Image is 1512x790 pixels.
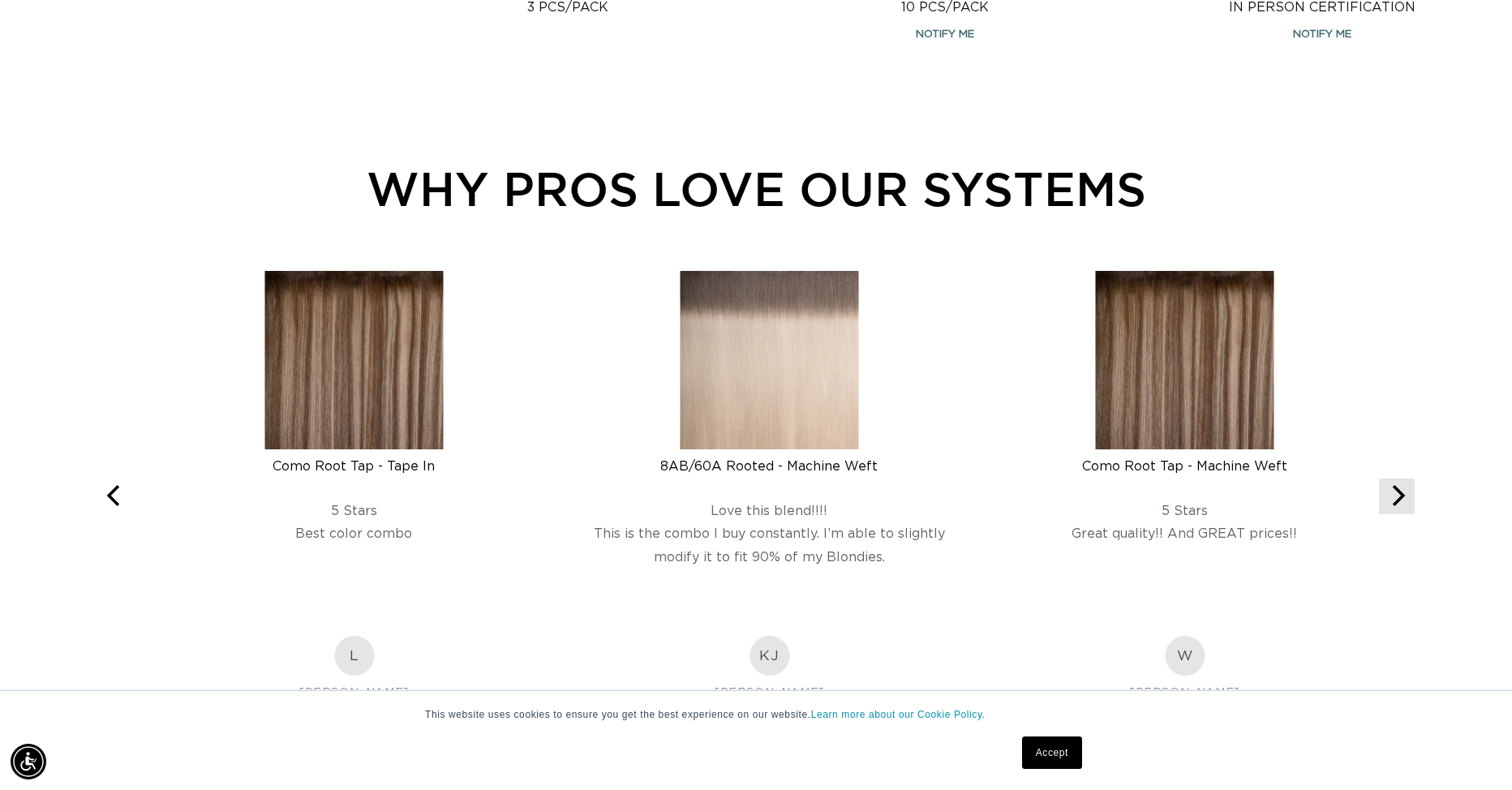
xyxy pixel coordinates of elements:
div: [PERSON_NAME] [990,685,1379,702]
div: W [1165,636,1205,676]
a: Accept [1022,736,1082,769]
img: Como Root Tap - Machine Weft [1095,271,1274,449]
button: Previous [97,479,133,514]
img: Kim J. Profile Picture [750,636,789,676]
div: KJ [750,636,789,676]
div: WHY PROS LOVE OUR SYSTEMS [97,153,1415,224]
a: Como Root Tap - Tape In [159,444,548,474]
div: [PERSON_NAME] [159,685,548,702]
img: Lisa Profile Picture [334,636,374,676]
button: Next [1379,479,1415,514]
div: L [334,636,374,676]
img: Wyatt Profile Picture [1165,636,1205,676]
div: 8AB/60A Rooted - Machine Weft [574,458,964,474]
div: Best color combo [159,522,548,636]
div: Love this blend!!!! [574,503,964,519]
div: [PERSON_NAME] [574,685,964,702]
a: Learn more about our Cookie Policy. [811,709,986,720]
div: 5 Stars [990,503,1379,519]
div: 5 Stars [159,503,548,519]
img: Como Root Tap - Tape In [264,271,443,449]
div: Como Root Tap - Machine Weft [990,458,1379,474]
div: This is the combo I buy constantly. I’m able to slightly modify it to fit 90% of my Blondies. [574,522,964,636]
div: Como Root Tap - Tape In [159,458,548,474]
div: Great quality!! And GREAT prices!! [990,522,1379,636]
img: 8AB/60A Rooted - Machine Weft [680,271,858,449]
div: Accessibility Menu [11,744,46,779]
p: This website uses cookies to ensure you get the best experience on our website. [425,707,1087,722]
